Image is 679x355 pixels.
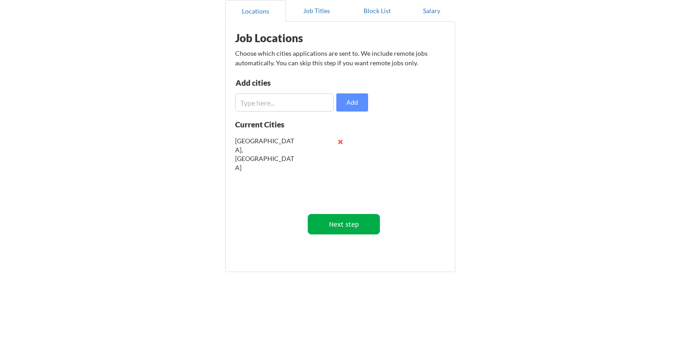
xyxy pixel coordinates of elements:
[235,49,444,68] div: Choose which cities applications are sent to. We include remote jobs automatically. You can skip ...
[308,214,380,234] button: Next step
[235,93,334,112] input: Type here...
[235,121,304,128] div: Current Cities
[235,136,295,172] div: [GEOGRAPHIC_DATA], [GEOGRAPHIC_DATA]
[236,79,330,87] div: Add cities
[235,33,349,44] div: Job Locations
[336,93,368,112] button: Add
